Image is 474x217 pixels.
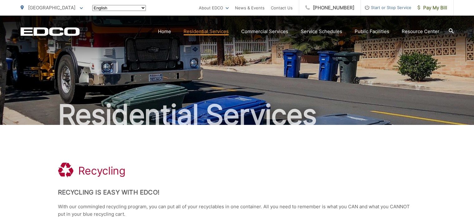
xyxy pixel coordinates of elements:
[235,4,265,12] a: News & Events
[184,28,229,35] a: Residential Services
[271,4,293,12] a: Contact Us
[241,28,288,35] a: Commercial Services
[301,28,342,35] a: Service Schedules
[418,4,447,12] span: Pay My Bill
[92,5,146,11] select: Select a language
[58,189,416,196] h2: Recycling is Easy with EDCO!
[21,27,80,36] a: EDCD logo. Return to the homepage.
[402,28,439,35] a: Resource Center
[199,4,229,12] a: About EDCO
[78,165,126,177] h1: Recycling
[158,28,171,35] a: Home
[28,5,75,11] span: [GEOGRAPHIC_DATA]
[355,28,389,35] a: Public Facilities
[21,99,454,131] h2: Residential Services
